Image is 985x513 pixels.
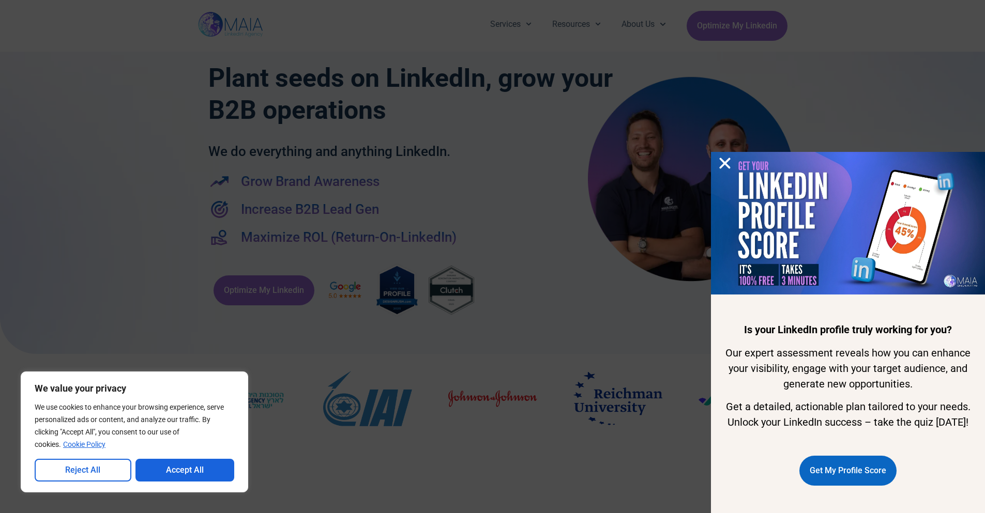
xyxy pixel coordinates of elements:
[35,382,234,395] p: We value your privacy
[725,345,972,392] p: Our expert assessment reveals how you can enhance your visibility, engage with your target audien...
[63,440,106,449] a: Cookie Policy
[135,459,235,481] button: Accept All
[35,459,131,481] button: Reject All
[717,156,733,171] a: Close
[725,399,972,430] p: Get a detailed, actionable plan tailored to your needs.
[810,461,886,480] span: Get My Profile Score
[728,416,968,428] span: Unlock your LinkedIn success – take the quiz [DATE]!
[744,323,952,336] b: Is your LinkedIn profile truly working for you?
[799,456,897,486] a: Get My Profile Score
[35,401,234,450] p: We use cookies to enhance your browsing experience, serve personalized ads or content, and analyz...
[21,371,248,492] div: We value your privacy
